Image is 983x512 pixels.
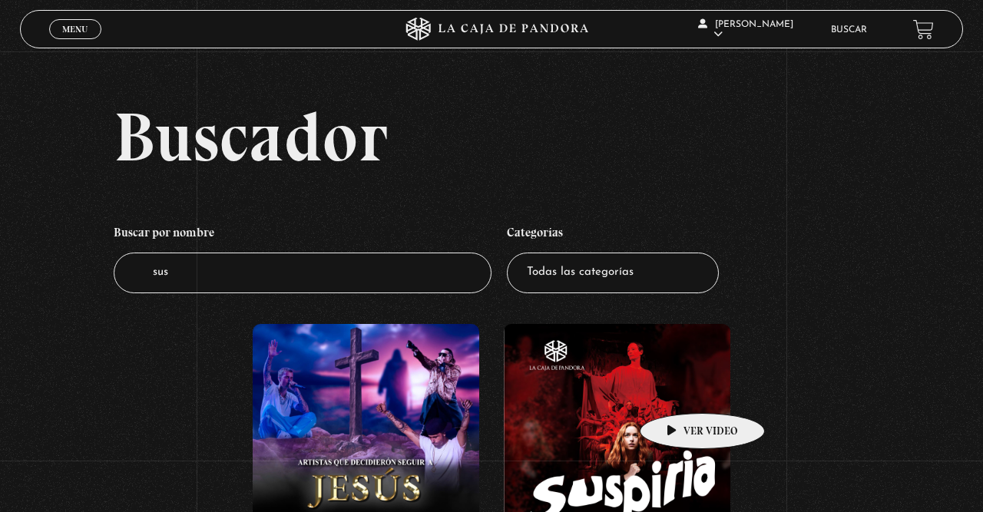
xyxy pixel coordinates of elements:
[507,217,719,253] h4: Categorías
[114,102,963,171] h2: Buscador
[114,217,491,253] h4: Buscar por nombre
[58,38,94,48] span: Cerrar
[913,19,934,40] a: View your shopping cart
[831,25,867,35] a: Buscar
[698,20,793,39] span: [PERSON_NAME]
[62,25,88,34] span: Menu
